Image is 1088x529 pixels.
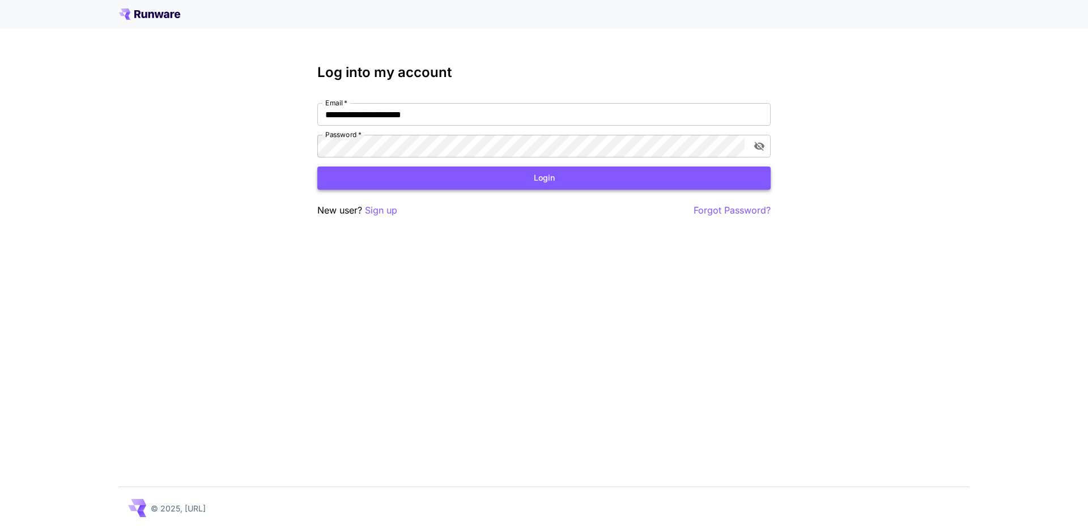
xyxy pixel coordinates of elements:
p: New user? [317,203,397,217]
h3: Log into my account [317,65,771,80]
label: Email [325,98,347,108]
button: toggle password visibility [749,136,770,156]
label: Password [325,130,362,139]
button: Sign up [365,203,397,217]
p: © 2025, [URL] [151,502,206,514]
button: Forgot Password? [694,203,771,217]
button: Login [317,167,771,190]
